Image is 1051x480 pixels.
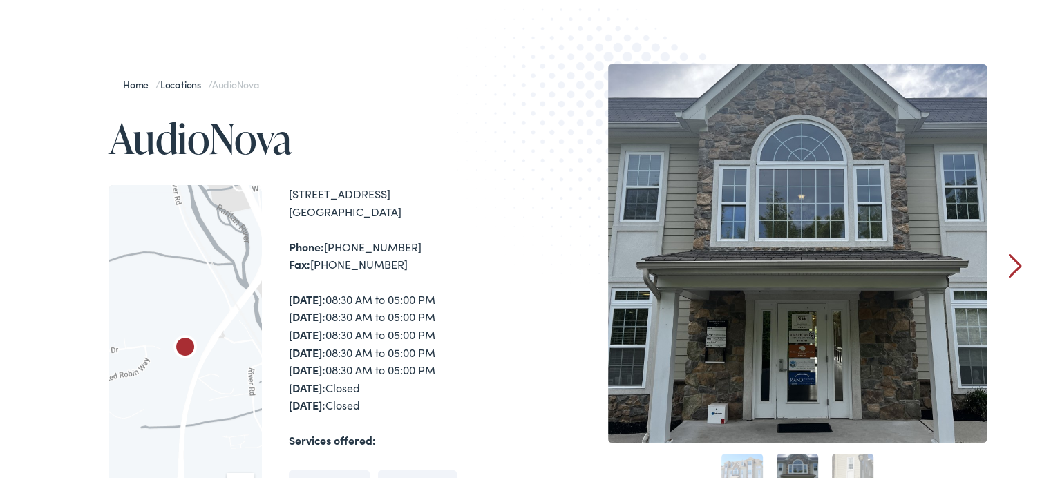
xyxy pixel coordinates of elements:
[289,343,325,358] strong: [DATE]:
[289,378,325,393] strong: [DATE]:
[289,395,325,410] strong: [DATE]:
[289,183,531,218] div: [STREET_ADDRESS] [GEOGRAPHIC_DATA]
[289,254,310,269] strong: Fax:
[169,330,202,363] div: AudioNova
[289,430,376,445] strong: Services offered:
[574,251,587,276] a: Prev
[123,75,155,89] a: Home
[289,289,325,305] strong: [DATE]:
[289,236,531,271] div: [PHONE_NUMBER] [PHONE_NUMBER]
[212,75,259,89] span: AudioNova
[1009,251,1022,276] a: Next
[160,75,208,89] a: Locations
[289,325,325,340] strong: [DATE]:
[289,307,325,322] strong: [DATE]:
[123,75,259,89] span: / /
[289,360,325,375] strong: [DATE]:
[109,113,531,159] h1: AudioNova
[289,237,324,252] strong: Phone:
[289,289,531,412] div: 08:30 AM to 05:00 PM 08:30 AM to 05:00 PM 08:30 AM to 05:00 PM 08:30 AM to 05:00 PM 08:30 AM to 0...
